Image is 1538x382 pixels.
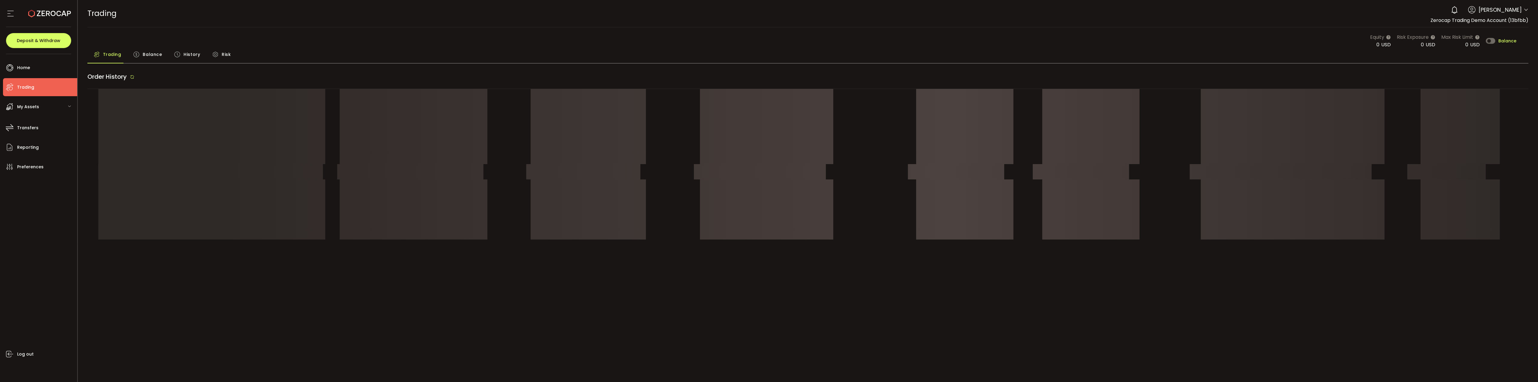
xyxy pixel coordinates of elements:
[1381,41,1391,48] span: USD
[17,63,30,72] span: Home
[1479,6,1522,14] span: [PERSON_NAME]
[222,48,231,60] span: Risk
[184,48,200,60] span: History
[17,350,34,359] span: Log out
[1465,41,1468,48] span: 0
[1426,41,1435,48] span: USD
[87,8,117,19] span: Trading
[1376,41,1379,48] span: 0
[143,48,162,60] span: Balance
[1430,17,1528,24] span: Zerocap Trading Demo Account (13bfbb)
[17,38,60,43] span: Deposit & Withdraw
[87,72,127,81] span: Order History
[1470,41,1480,48] span: USD
[17,124,38,132] span: Transfers
[1441,33,1473,41] span: Max Risk Limit
[1421,41,1424,48] span: 0
[103,48,121,60] span: Trading
[1498,39,1516,43] span: Balance
[6,33,71,48] button: Deposit & Withdraw
[1397,33,1429,41] span: Risk Exposure
[17,143,39,152] span: Reporting
[1370,33,1384,41] span: Equity
[17,102,39,111] span: My Assets
[17,83,34,92] span: Trading
[17,163,44,171] span: Preferences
